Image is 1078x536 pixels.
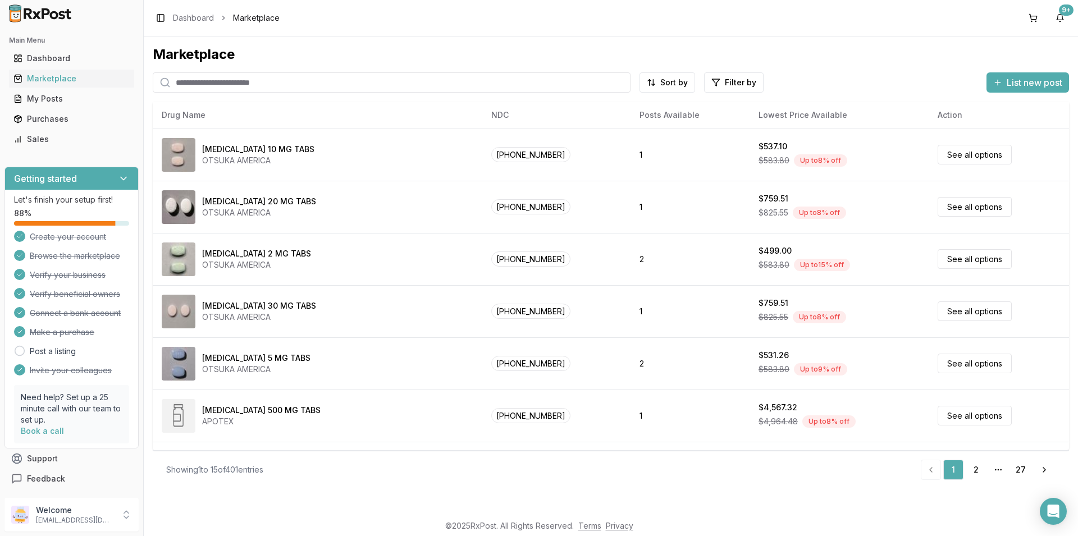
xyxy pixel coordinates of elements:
[30,346,76,357] a: Post a listing
[13,113,130,125] div: Purchases
[4,90,139,108] button: My Posts
[166,464,263,475] div: Showing 1 to 15 of 401 entries
[173,12,280,24] nav: breadcrumb
[202,416,321,427] div: APOTEX
[202,259,311,271] div: OTSUKA AMERICA
[21,392,122,425] p: Need help? Set up a 25 minute call with our team to set up.
[759,416,798,427] span: $4,964.48
[1051,9,1069,27] button: 9+
[759,364,789,375] span: $583.80
[759,141,787,152] div: $537.10
[759,245,792,256] div: $499.00
[725,77,756,88] span: Filter by
[986,72,1069,93] button: List new post
[202,155,314,166] div: OTSUKA AMERICA
[759,350,789,361] div: $531.26
[162,399,195,433] img: Abiraterone Acetate 500 MG TABS
[4,70,139,88] button: Marketplace
[578,521,601,530] a: Terms
[9,36,134,45] h2: Main Menu
[1007,76,1062,89] span: List new post
[233,12,280,24] span: Marketplace
[13,134,130,145] div: Sales
[30,327,94,338] span: Make a purchase
[491,356,570,371] span: [PHONE_NUMBER]
[202,311,316,323] div: OTSUKA AMERICA
[14,194,129,205] p: Let's finish your setup first!
[1059,4,1074,16] div: 9+
[162,347,195,381] img: Abilify 5 MG TABS
[4,130,139,148] button: Sales
[1033,460,1056,480] a: Go to next page
[704,72,764,93] button: Filter by
[750,102,929,129] th: Lowest Price Available
[759,193,788,204] div: $759.51
[631,285,750,337] td: 1
[4,469,139,489] button: Feedback
[202,144,314,155] div: [MEDICAL_DATA] 10 MG TABS
[30,269,106,281] span: Verify your business
[794,259,850,271] div: Up to 15 % off
[759,402,797,413] div: $4,567.32
[631,102,750,129] th: Posts Available
[27,473,65,484] span: Feedback
[162,138,195,172] img: Abilify 10 MG TABS
[491,147,570,162] span: [PHONE_NUMBER]
[9,68,134,89] a: Marketplace
[36,505,114,516] p: Welcome
[202,248,311,259] div: [MEDICAL_DATA] 2 MG TABS
[14,172,77,185] h3: Getting started
[9,48,134,68] a: Dashboard
[14,208,31,219] span: 88 %
[13,53,130,64] div: Dashboard
[162,190,195,224] img: Abilify 20 MG TABS
[202,300,316,311] div: [MEDICAL_DATA] 30 MG TABS
[30,231,106,242] span: Create your account
[13,93,130,104] div: My Posts
[640,72,695,93] button: Sort by
[202,364,310,375] div: OTSUKA AMERICA
[631,181,750,233] td: 1
[921,460,1056,480] nav: pagination
[929,102,1069,129] th: Action
[9,89,134,109] a: My Posts
[36,516,114,525] p: [EMAIL_ADDRESS][DOMAIN_NAME]
[491,304,570,319] span: [PHONE_NUMBER]
[938,145,1012,164] a: See all options
[1011,460,1031,480] a: 27
[153,45,1069,63] div: Marketplace
[491,199,570,214] span: [PHONE_NUMBER]
[986,78,1069,89] a: List new post
[1040,498,1067,525] div: Open Intercom Messenger
[631,337,750,390] td: 2
[759,311,788,323] span: $825.55
[13,73,130,84] div: Marketplace
[943,460,963,480] a: 1
[9,129,134,149] a: Sales
[938,249,1012,269] a: See all options
[938,301,1012,321] a: See all options
[202,352,310,364] div: [MEDICAL_DATA] 5 MG TABS
[162,242,195,276] img: Abilify 2 MG TABS
[759,207,788,218] span: $825.55
[631,233,750,285] td: 2
[631,442,750,494] td: 3
[9,109,134,129] a: Purchases
[30,365,112,376] span: Invite your colleagues
[938,197,1012,217] a: See all options
[4,49,139,67] button: Dashboard
[30,250,120,262] span: Browse the marketplace
[631,390,750,442] td: 1
[759,259,789,271] span: $583.80
[759,297,788,309] div: $759.51
[202,196,316,207] div: [MEDICAL_DATA] 20 MG TABS
[173,12,214,24] a: Dashboard
[660,77,688,88] span: Sort by
[491,251,570,267] span: [PHONE_NUMBER]
[794,363,847,375] div: Up to 9 % off
[606,521,633,530] a: Privacy
[30,308,121,319] span: Connect a bank account
[4,4,76,22] img: RxPost Logo
[793,311,846,323] div: Up to 8 % off
[802,415,856,428] div: Up to 8 % off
